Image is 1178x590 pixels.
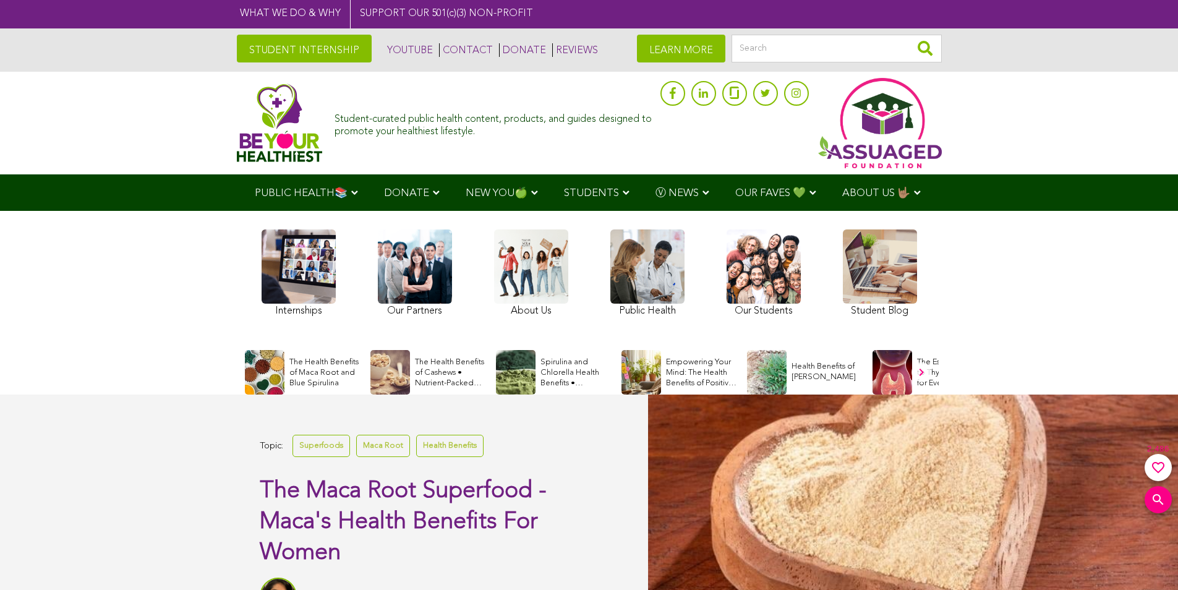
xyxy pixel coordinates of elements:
img: glassdoor [730,87,738,99]
iframe: Chat Widget [1116,531,1178,590]
span: DONATE [384,188,429,199]
a: YOUTUBE [384,43,433,57]
span: NEW YOU🍏 [466,188,527,199]
img: Assuaged App [818,78,942,168]
a: LEARN MORE [637,35,725,62]
a: REVIEWS [552,43,598,57]
a: STUDENT INTERNSHIP [237,35,372,62]
span: OUR FAVES 💚 [735,188,806,199]
a: Maca Root [356,435,410,456]
div: Student-curated public health content, products, and guides designed to promote your healthiest l... [335,108,654,137]
a: Superfoods [292,435,350,456]
span: Topic: [260,438,283,455]
span: ABOUT US 🤟🏽 [842,188,910,199]
span: Ⓥ NEWS [655,188,699,199]
div: Navigation Menu [237,174,942,211]
a: DONATE [499,43,546,57]
img: Assuaged [237,83,323,162]
span: STUDENTS [564,188,619,199]
a: CONTACT [439,43,493,57]
span: PUBLIC HEALTH📚 [255,188,348,199]
a: Health Benefits [416,435,484,456]
span: The Maca Root Superfood - Maca's Health Benefits For Women [260,479,547,565]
